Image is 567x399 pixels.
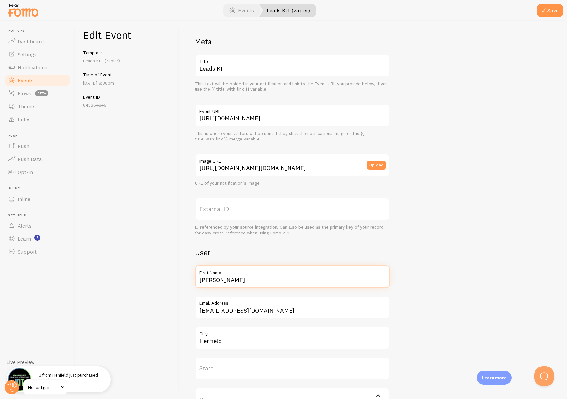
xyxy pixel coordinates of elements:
a: Settings [4,48,71,61]
h1: Edit Event [83,29,171,42]
label: State [195,357,390,380]
span: Inline [18,196,30,202]
a: Learn [4,232,71,245]
span: Flows [18,90,31,97]
img: fomo-relay-logo-orange.svg [7,2,39,18]
span: Get Help [8,213,71,218]
a: Alerts [4,219,71,232]
p: Leads KIT (zapier) [83,58,171,64]
span: Push [18,143,29,149]
label: Email Address [195,296,390,307]
button: Upload [367,161,386,170]
span: Dashboard [18,38,44,45]
a: Notifications [4,61,71,74]
label: Image URL [195,154,390,165]
span: Theme [18,103,34,110]
a: Opt-In [4,166,71,179]
h5: Event ID [83,94,171,100]
span: Learn [18,235,31,242]
p: [DATE] 8:38pm [83,80,171,86]
a: Honestgain [23,379,67,395]
h5: Template [83,50,171,56]
a: Support [4,245,71,258]
div: This is where your visitors will be sent if they click the notifications image or the {{ title_wi... [195,131,390,142]
span: Support [18,248,37,255]
a: Events [4,74,71,87]
p: 845364846 [83,102,171,108]
a: Flows beta [4,87,71,100]
span: Alerts [18,222,32,229]
label: First Name [195,265,390,276]
a: Push [4,140,71,153]
a: Push Data [4,153,71,166]
span: Honestgain [28,383,59,391]
a: Inline [4,193,71,206]
span: Notifications [18,64,47,71]
h2: Meta [195,36,390,47]
div: ID referenced by your source integration. Can also be used as the primary key of your record for ... [195,224,390,236]
span: beta [35,90,48,96]
a: Dashboard [4,35,71,48]
label: Title [195,54,390,65]
span: Settings [18,51,36,58]
iframe: Help Scout Beacon - Open [534,366,554,386]
h2: User [195,247,390,258]
span: Push [8,134,71,138]
label: External ID [195,198,390,220]
span: Inline [8,186,71,191]
span: Pop-ups [8,29,71,33]
label: City [195,326,390,338]
a: Theme [4,100,71,113]
div: URL of your notification's image [195,180,390,186]
a: Rules [4,113,71,126]
span: Push Data [18,156,42,162]
label: Event URL [195,104,390,115]
p: Learn more [482,375,506,381]
div: Learn more [477,371,512,385]
span: Rules [18,116,31,123]
svg: <p>Watch New Feature Tutorials!</p> [34,235,40,241]
h5: Time of Event [83,72,171,78]
span: Events [18,77,34,84]
div: This text will be bolded in your notification and link to the Event URL you provide below, if you... [195,81,390,92]
span: Opt-In [18,169,33,175]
